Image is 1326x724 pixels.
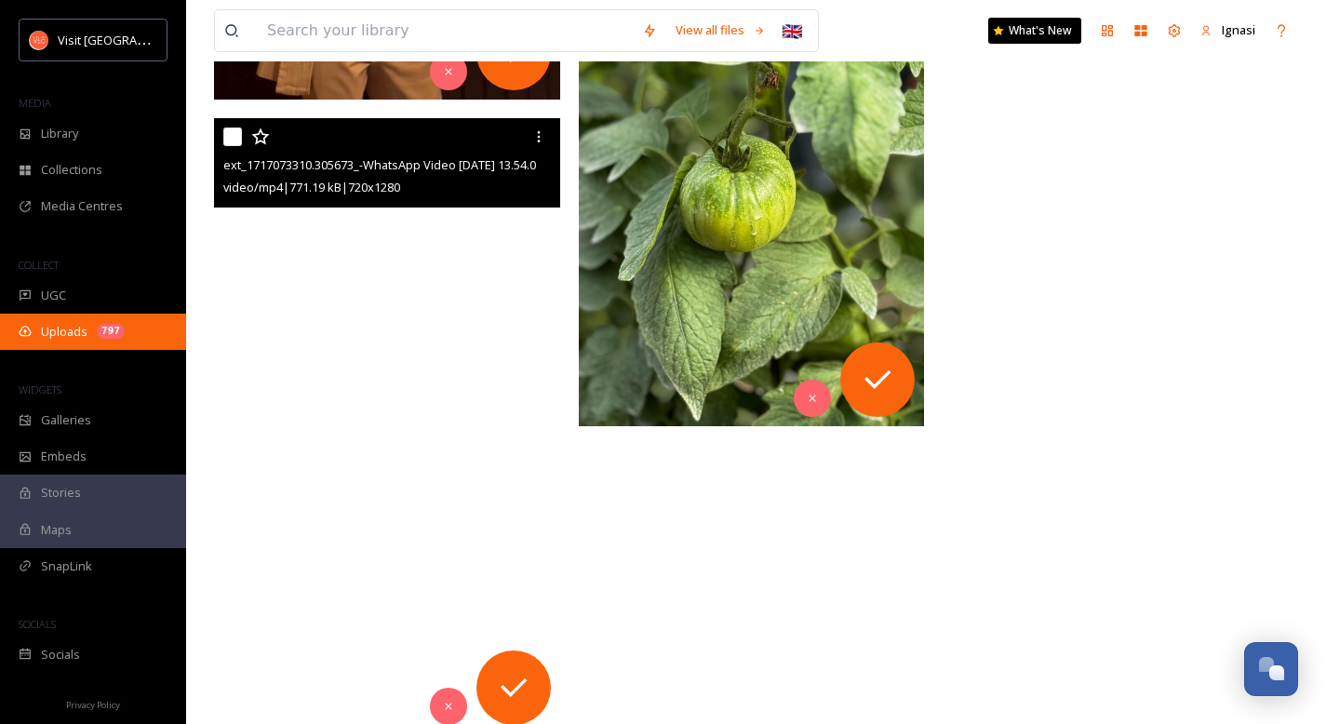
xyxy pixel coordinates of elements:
[41,125,78,142] span: Library
[1244,642,1298,696] button: Open Chat
[41,448,87,465] span: Embeds
[41,557,92,575] span: SnapLink
[223,179,400,195] span: video/mp4 | 771.19 kB | 720 x 1280
[30,31,48,49] img: download.png
[66,692,120,715] a: Privacy Policy
[775,14,809,47] div: 🇬🇧
[66,699,120,711] span: Privacy Policy
[666,12,775,48] a: View all files
[258,10,633,51] input: Search your library
[41,287,66,304] span: UGC
[41,521,72,539] span: Maps
[41,484,81,502] span: Stories
[41,323,87,341] span: Uploads
[19,382,61,396] span: WIDGETS
[19,617,56,631] span: SOCIALS
[41,197,123,215] span: Media Centres
[1191,12,1265,48] a: Ignasi
[988,18,1081,44] a: What's New
[1222,21,1255,38] span: Ignasi
[58,31,202,48] span: Visit [GEOGRAPHIC_DATA]
[41,411,91,429] span: Galleries
[41,646,80,664] span: Socials
[97,324,125,339] div: 797
[223,155,569,173] span: ext_1717073310.305673_-WhatsApp Video [DATE] 13.54.08.mp4
[41,161,102,179] span: Collections
[19,258,59,272] span: COLLECT
[19,96,51,110] span: MEDIA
